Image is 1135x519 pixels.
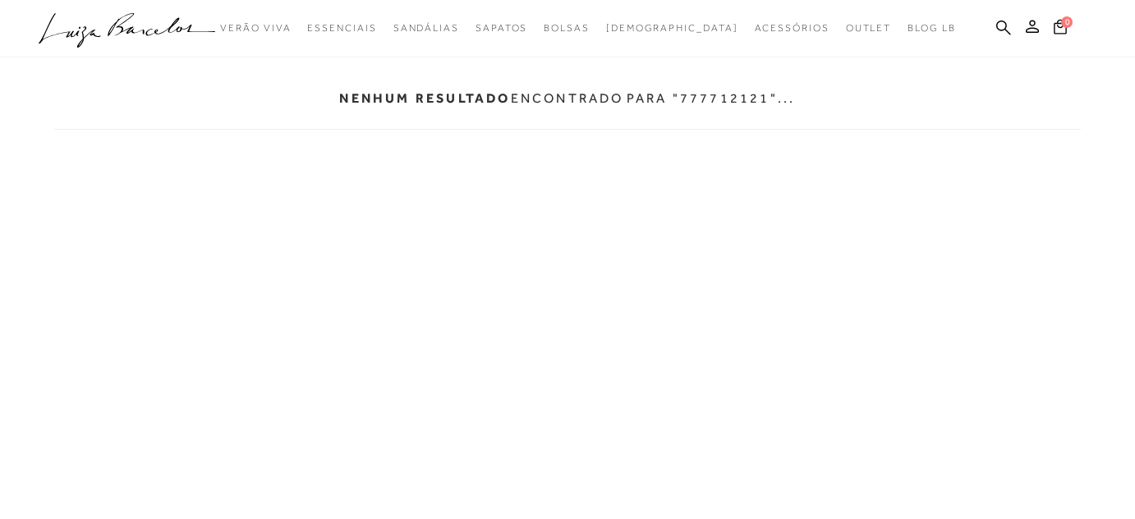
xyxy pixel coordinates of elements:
span: Bolsas [544,22,590,34]
span: Acessórios [755,22,829,34]
span: Verão Viva [220,22,291,34]
span: BLOG LB [908,22,955,34]
span: Essenciais [307,22,376,34]
b: Nenhum resultado [339,90,510,106]
a: categoryNavScreenReaderText [544,13,590,44]
a: categoryNavScreenReaderText [476,13,527,44]
a: categoryNavScreenReaderText [755,13,829,44]
p: para "777712121"... [627,90,796,106]
a: categoryNavScreenReaderText [307,13,376,44]
button: 0 [1049,18,1072,40]
a: categoryNavScreenReaderText [393,13,459,44]
a: categoryNavScreenReaderText [220,13,291,44]
a: categoryNavScreenReaderText [846,13,892,44]
p: encontrado [339,90,623,106]
a: noSubCategoriesText [606,13,738,44]
span: Sandálias [393,22,459,34]
span: 0 [1061,16,1073,28]
span: Outlet [846,22,892,34]
span: Sapatos [476,22,527,34]
a: BLOG LB [908,13,955,44]
span: [DEMOGRAPHIC_DATA] [606,22,738,34]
